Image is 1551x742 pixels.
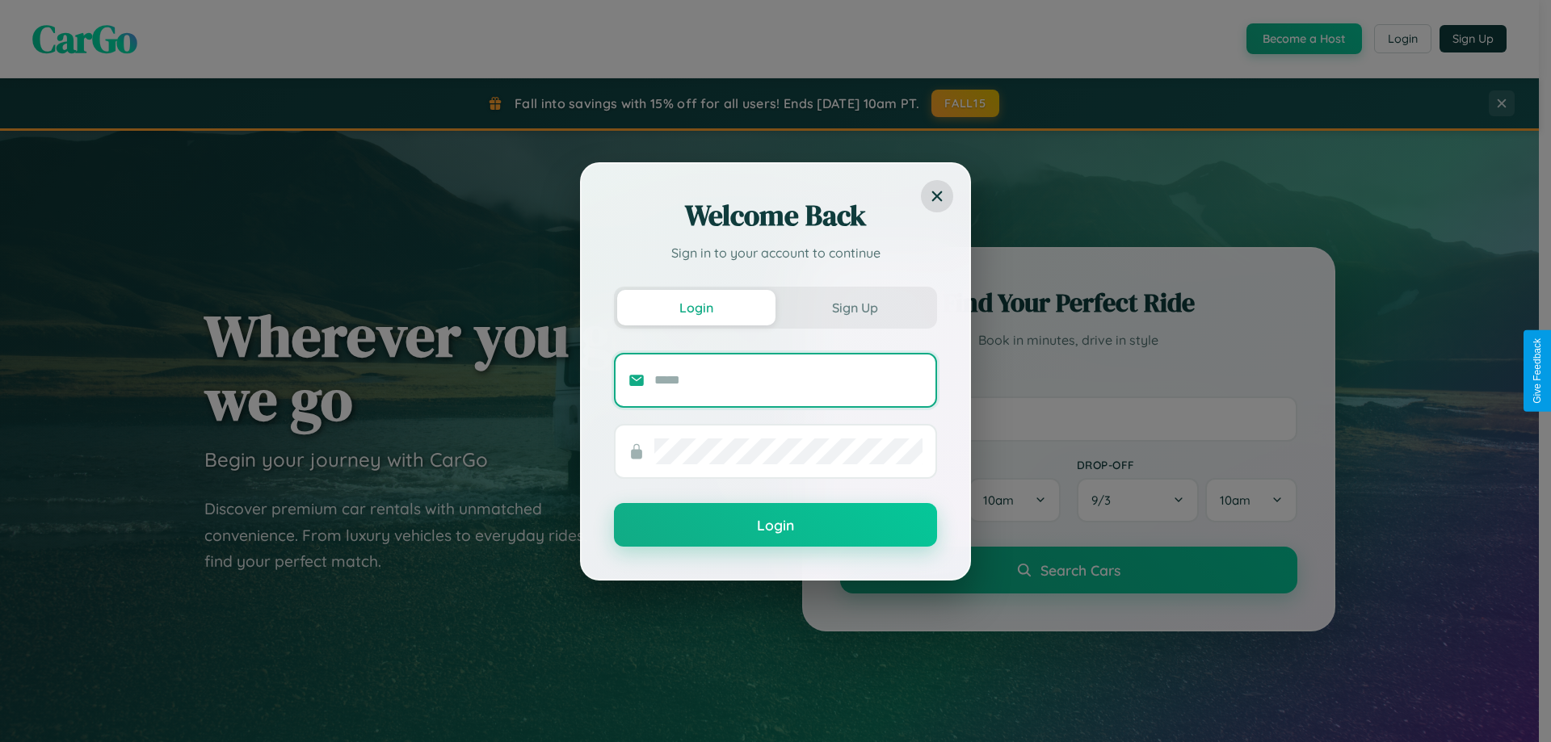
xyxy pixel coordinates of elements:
[775,290,934,325] button: Sign Up
[1532,338,1543,404] div: Give Feedback
[617,290,775,325] button: Login
[614,196,937,235] h2: Welcome Back
[614,243,937,262] p: Sign in to your account to continue
[614,503,937,547] button: Login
